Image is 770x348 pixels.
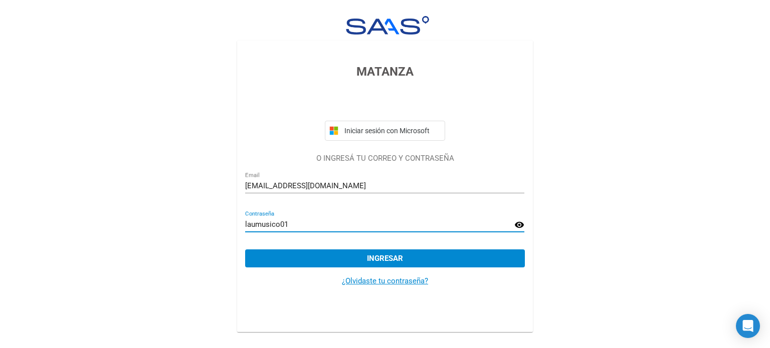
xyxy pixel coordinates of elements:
span: Iniciar sesión con Microsoft [342,127,441,135]
button: Iniciar sesión con Microsoft [325,121,445,141]
button: Ingresar [245,249,524,267]
p: O INGRESÁ TU CORREO Y CONTRASEÑA [245,153,524,164]
div: Open Intercom Messenger [736,314,760,338]
h3: MATANZA [245,63,524,81]
mat-icon: visibility [514,219,524,231]
iframe: Botón de Acceder con Google [320,92,450,114]
span: Ingresar [367,254,403,263]
a: ¿Olvidaste tu contraseña? [342,276,428,285]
